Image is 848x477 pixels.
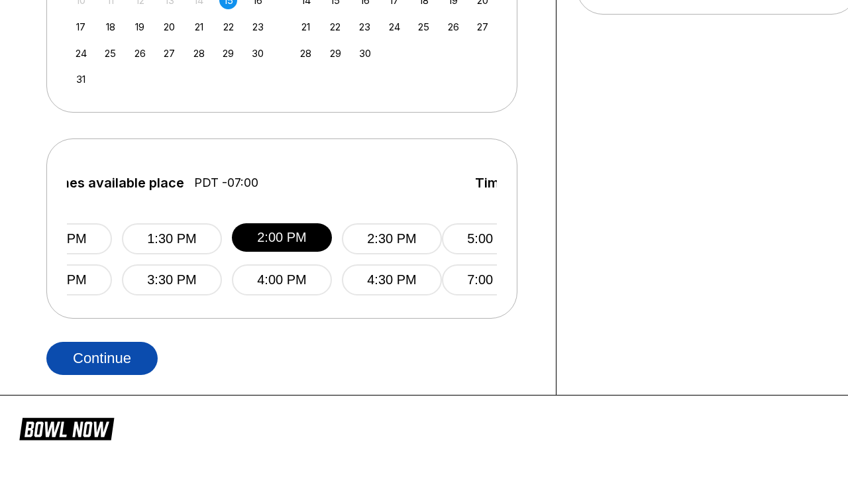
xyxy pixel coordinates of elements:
div: Choose Friday, August 22nd, 2025 [219,18,237,36]
button: Continue [46,342,158,375]
button: 5:00 PM [442,223,542,254]
button: 3:30 PM [122,264,222,295]
div: Choose Thursday, August 21st, 2025 [190,18,208,36]
div: Choose Friday, September 26th, 2025 [445,18,462,36]
button: 4:30 PM [342,264,442,295]
button: 1:30 PM [122,223,222,254]
span: Times available place [45,176,184,190]
div: Choose Sunday, September 28th, 2025 [297,44,315,62]
button: 2:30 PM [342,223,442,254]
div: Choose Monday, September 22nd, 2025 [327,18,344,36]
div: Choose Monday, September 29th, 2025 [327,44,344,62]
div: Choose Sunday, September 21st, 2025 [297,18,315,36]
div: Choose Saturday, August 23rd, 2025 [249,18,267,36]
div: Choose Sunday, August 17th, 2025 [72,18,90,36]
div: Choose Wednesday, September 24th, 2025 [386,18,403,36]
div: Choose Sunday, August 31st, 2025 [72,70,90,88]
div: Choose Tuesday, August 26th, 2025 [131,44,149,62]
div: Choose Thursday, September 25th, 2025 [415,18,433,36]
div: Choose Tuesday, August 19th, 2025 [131,18,149,36]
div: Choose Tuesday, September 23rd, 2025 [356,18,374,36]
div: Choose Tuesday, September 30th, 2025 [356,44,374,62]
button: 2:00 PM [232,223,332,252]
span: Times available place [475,176,614,190]
span: PDT -07:00 [194,176,258,190]
div: Choose Friday, August 29th, 2025 [219,44,237,62]
div: Choose Monday, August 25th, 2025 [101,44,119,62]
div: Choose Saturday, September 27th, 2025 [474,18,492,36]
div: Choose Sunday, August 24th, 2025 [72,44,90,62]
div: Choose Wednesday, August 20th, 2025 [160,18,178,36]
button: 7:00 PM [442,264,542,295]
div: Choose Wednesday, August 27th, 2025 [160,44,178,62]
div: Choose Monday, August 18th, 2025 [101,18,119,36]
div: Choose Saturday, August 30th, 2025 [249,44,267,62]
button: 4:00 PM [232,264,332,295]
div: Choose Thursday, August 28th, 2025 [190,44,208,62]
